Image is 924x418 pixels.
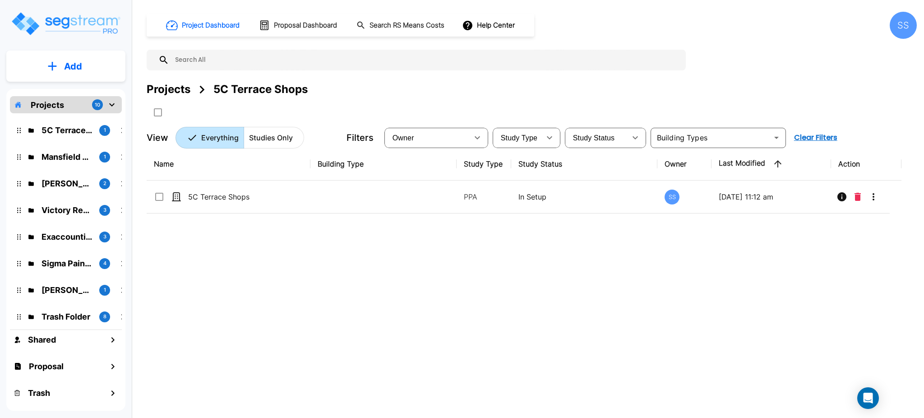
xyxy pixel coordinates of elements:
[567,125,626,150] div: Select
[42,124,92,136] p: 5C Terrace Shops
[711,148,831,181] th: Last Modified
[147,81,190,98] div: Projects
[665,190,679,204] div: SS
[501,134,537,142] span: Study Type
[103,180,106,187] p: 2
[719,191,823,202] p: [DATE] 11:12 am
[864,188,882,206] button: More-Options
[213,81,308,98] div: 5C Terrace Shops
[182,20,240,31] h1: Project Dashboard
[833,188,851,206] button: Info
[147,148,310,181] th: Name
[831,148,901,181] th: Action
[460,17,518,34] button: Help Center
[169,50,681,70] input: Search All
[42,257,92,269] p: Sigma Pain Clinic
[104,126,106,134] p: 1
[103,260,106,267] p: 4
[28,387,50,399] h1: Trash
[346,131,374,144] p: Filters
[64,60,82,73] p: Add
[790,129,841,147] button: Clear Filters
[104,153,106,161] p: 1
[176,127,304,149] div: Platform
[494,125,541,150] div: Select
[255,16,342,35] button: Proposal Dashboard
[104,286,106,294] p: 1
[29,360,64,372] h1: Proposal
[890,12,917,39] div: SS
[103,233,106,241] p: 3
[162,15,245,35] button: Project Dashboard
[244,127,304,149] button: Studies Only
[511,148,657,181] th: Study Status
[42,204,92,216] p: Victory Real Estate
[42,284,92,296] p: McLane Rental Properties
[6,53,125,79] button: Add
[249,132,293,143] p: Studies Only
[573,134,615,142] span: Study Status
[274,20,337,31] h1: Proposal Dashboard
[42,177,92,190] p: Herin Family Investments
[393,134,414,142] span: Owner
[353,17,449,34] button: Search RS Means Costs
[103,206,106,214] p: 3
[103,313,106,320] p: 8
[188,191,279,202] p: 5C Terrace Shops
[653,131,768,144] input: Building Types
[28,334,56,346] h1: Shared
[657,148,711,181] th: Owner
[310,148,457,181] th: Building Type
[386,125,468,150] div: Select
[370,20,444,31] h1: Search RS Means Costs
[201,132,239,143] p: Everything
[42,151,92,163] p: Mansfield Medical Partners
[10,11,121,37] img: Logo
[42,311,92,323] p: Trash Folder
[147,131,168,144] p: View
[149,103,167,121] button: SelectAll
[457,148,511,181] th: Study Type
[857,387,879,409] div: Open Intercom Messenger
[464,191,504,202] p: PPA
[770,131,783,144] button: Open
[176,127,244,149] button: Everything
[31,99,64,111] p: Projects
[95,101,100,109] p: 10
[518,191,650,202] p: In Setup
[851,188,864,206] button: Delete
[42,231,92,243] p: Exaccountic - Victory Real Estate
